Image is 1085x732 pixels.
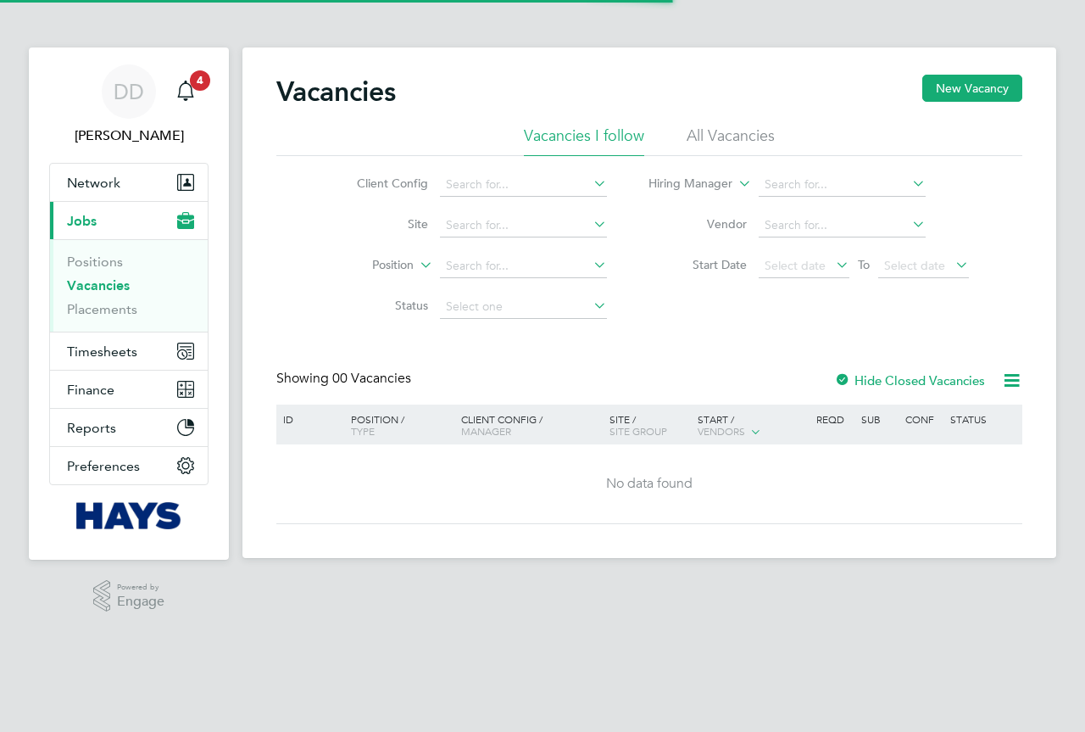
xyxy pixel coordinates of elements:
button: Timesheets [50,332,208,370]
span: Select date [884,258,945,273]
label: Client Config [331,176,428,191]
div: Showing [276,370,415,388]
div: Sub [857,405,901,433]
label: Start Date [649,257,747,272]
div: Position / [338,405,457,445]
div: Status [946,405,1020,433]
h2: Vacancies [276,75,396,109]
input: Select one [440,295,607,319]
div: Start / [693,405,812,447]
label: Hide Closed Vacancies [834,372,985,388]
span: Reports [67,420,116,436]
div: No data found [279,475,1020,493]
input: Search for... [440,214,607,237]
label: Vendor [649,216,747,232]
span: Site Group [609,424,667,438]
a: Positions [67,254,123,270]
div: Jobs [50,239,208,332]
label: Hiring Manager [635,176,732,193]
div: ID [279,405,338,433]
nav: Main navigation [29,47,229,560]
div: Conf [901,405,945,433]
span: Network [67,175,120,191]
button: Preferences [50,447,208,484]
div: Reqd [812,405,856,433]
button: Network [50,164,208,201]
span: To [853,254,875,276]
input: Search for... [440,254,607,278]
span: Manager [461,424,511,438]
label: Position [316,257,414,274]
button: Jobs [50,202,208,239]
a: Vacancies [67,277,130,293]
label: Site [331,216,428,232]
div: Site / [605,405,694,445]
button: Reports [50,409,208,446]
img: hays-logo-retina.png [76,502,182,529]
button: New Vacancy [922,75,1022,102]
label: Status [331,298,428,313]
span: Powered by [117,580,164,595]
input: Search for... [440,173,607,197]
span: Vendors [698,424,745,438]
span: DD [114,81,144,103]
span: 00 Vacancies [332,370,411,387]
a: Placements [67,301,137,317]
button: Finance [50,371,208,408]
span: Daniel Douglas [49,126,209,146]
span: Type [351,424,375,438]
a: Go to home page [49,502,209,529]
a: 4 [169,64,203,119]
a: DD[PERSON_NAME] [49,64,209,146]
input: Search for... [759,214,926,237]
span: Select date [765,258,826,273]
span: Engage [117,595,164,609]
li: All Vacancies [687,126,775,156]
div: Client Config / [457,405,605,445]
input: Search for... [759,173,926,197]
span: Timesheets [67,344,137,360]
span: Finance [67,382,114,398]
a: Powered byEngage [93,580,165,612]
li: Vacancies I follow [524,126,644,156]
span: 4 [190,70,210,91]
span: Jobs [67,213,97,229]
span: Preferences [67,458,140,474]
